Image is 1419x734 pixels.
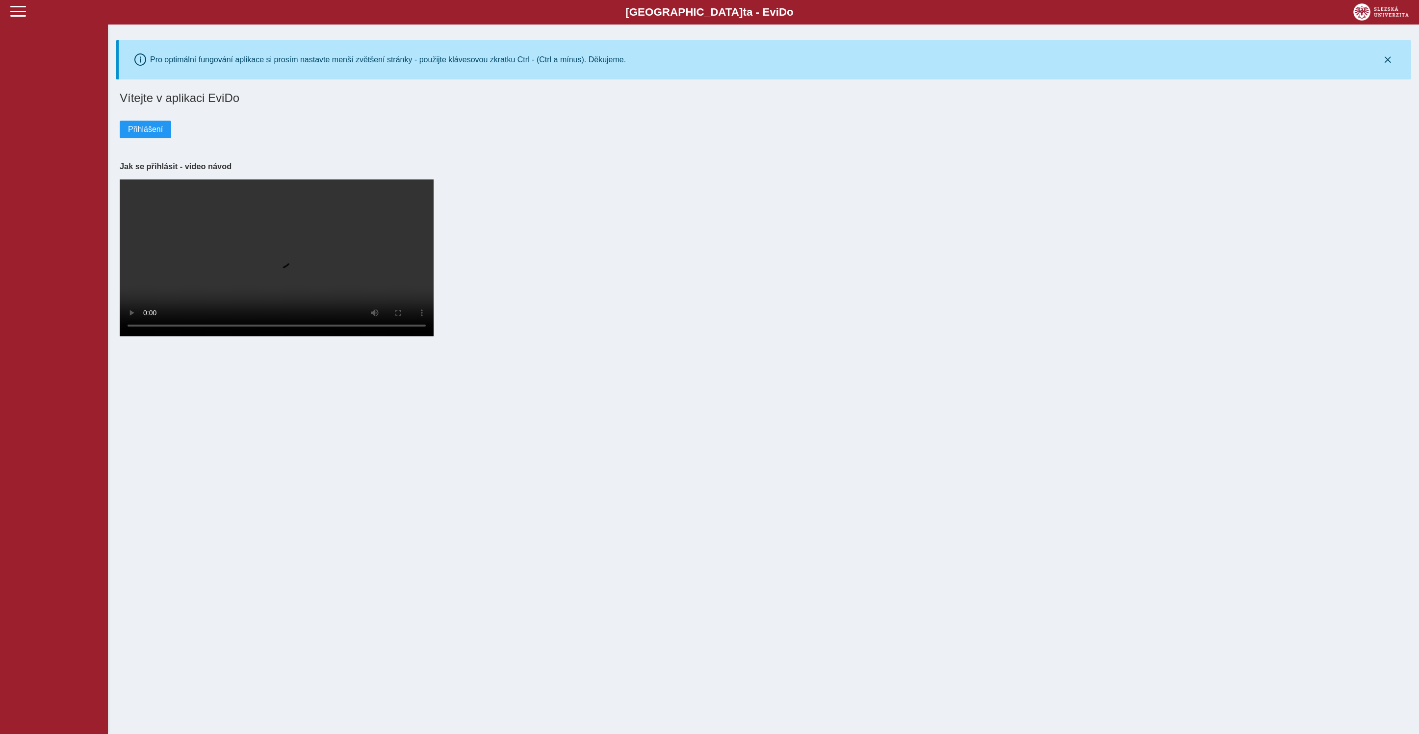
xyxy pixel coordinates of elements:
[743,6,746,18] span: t
[128,125,163,134] span: Přihlášení
[120,162,1407,171] h3: Jak se přihlásit - video návod
[150,55,626,64] div: Pro optimální fungování aplikace si prosím nastavte menší zvětšení stránky - použijte klávesovou ...
[29,6,1390,19] b: [GEOGRAPHIC_DATA] a - Evi
[120,121,171,138] button: Přihlášení
[787,6,794,18] span: o
[120,91,1407,105] h1: Vítejte v aplikaci EviDo
[120,179,434,336] video: Your browser does not support the video tag.
[779,6,787,18] span: D
[1353,3,1409,21] img: logo_web_su.png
